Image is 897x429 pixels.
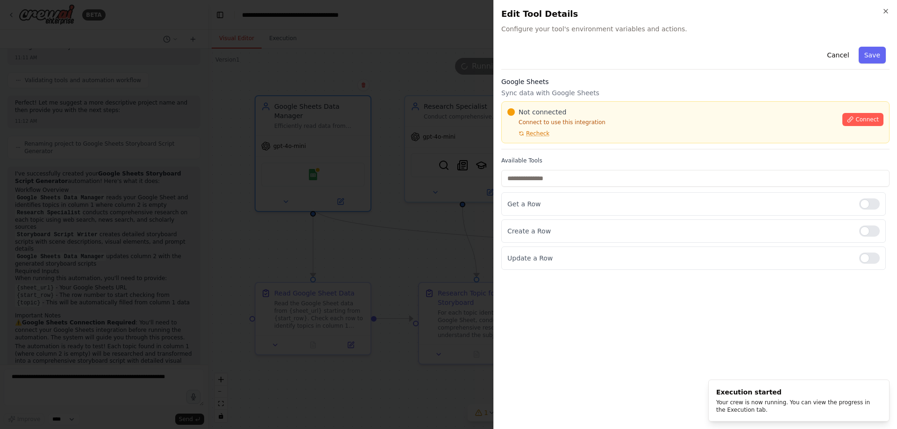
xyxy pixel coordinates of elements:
p: Get a Row [507,199,852,209]
h3: Google Sheets [501,77,890,86]
button: Recheck [507,130,549,137]
span: Connect [855,116,879,123]
p: Connect to use this integration [507,119,837,126]
div: Your crew is now running. You can view the progress in the Execution tab. [716,399,878,414]
p: Sync data with Google Sheets [501,88,890,98]
button: Save [859,47,886,63]
span: Recheck [526,130,549,137]
label: Available Tools [501,157,890,164]
span: Configure your tool's environment variables and actions. [501,24,890,34]
p: Create a Row [507,226,852,236]
button: Cancel [821,47,854,63]
button: Connect [842,113,883,126]
h2: Edit Tool Details [501,7,890,21]
p: Update a Row [507,253,852,263]
div: Execution started [716,387,878,397]
span: Not connected [519,107,566,117]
